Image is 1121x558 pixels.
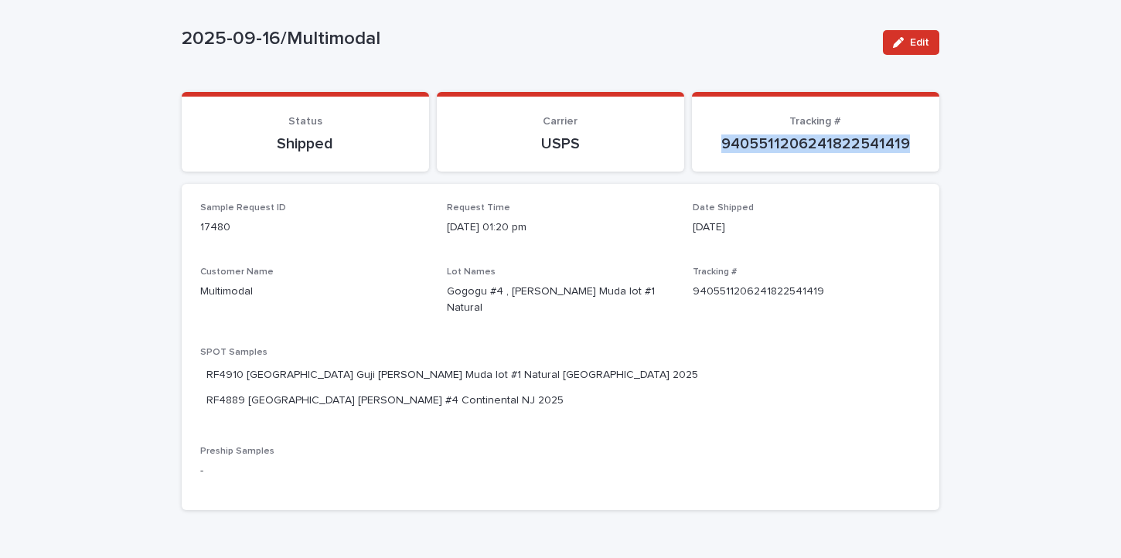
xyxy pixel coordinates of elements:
[789,116,841,127] span: Tracking #
[200,348,267,357] span: SPOT Samples
[447,203,510,213] span: Request Time
[543,116,578,127] span: Carrier
[910,37,929,48] span: Edit
[693,267,737,277] span: Tracking #
[693,219,921,236] p: [DATE]
[288,116,322,127] span: Status
[200,447,274,456] span: Preship Samples
[200,463,921,479] p: -
[447,267,496,277] span: Lot Names
[200,267,274,277] span: Customer Name
[200,284,428,300] p: Multimodal
[693,203,754,213] span: Date Shipped
[447,284,675,316] p: Gogogu #4 , [PERSON_NAME] Muda lot #1 Natural
[883,30,939,55] button: Edit
[182,28,871,50] p: 2025-09-16/Multimodal
[200,134,411,153] p: Shipped
[200,203,286,213] span: Sample Request ID
[200,219,428,236] p: 17480
[206,393,564,409] a: RF4889 [GEOGRAPHIC_DATA] [PERSON_NAME] #4 Continental NJ 2025
[206,367,698,383] a: RF4910 [GEOGRAPHIC_DATA] Guji [PERSON_NAME] Muda lot #1 Natural [GEOGRAPHIC_DATA] 2025
[447,219,675,236] p: [DATE] 01:20 pm
[710,134,921,153] p: 9405511206241822541419
[455,134,666,153] p: USPS
[693,284,921,300] p: 9405511206241822541419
